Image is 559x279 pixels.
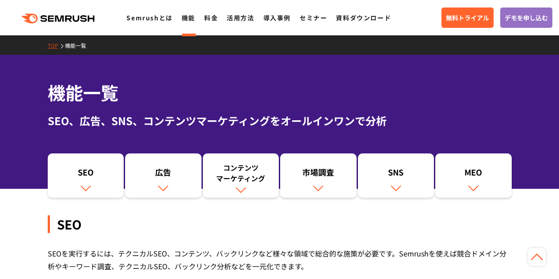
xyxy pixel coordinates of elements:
[280,153,357,198] a: 市場調査
[500,8,552,28] a: デモを申し込む
[48,153,124,198] a: SEO
[435,153,512,198] a: MEO
[48,80,512,106] h1: 機能一覧
[285,167,352,182] div: 市場調査
[125,153,202,198] a: 広告
[336,13,391,22] a: 資料ダウンロード
[505,13,548,23] span: デモを申し込む
[48,215,512,233] div: SEO
[129,167,197,182] div: 広告
[203,153,279,198] a: コンテンツマーケティング
[263,13,291,22] a: 導入事例
[300,13,327,22] a: セミナー
[48,247,512,273] div: SEOを実行するには、テクニカルSEO、コンテンツ、バックリンクなど様々な領域で総合的な施策が必要です。Semrushを使えば競合ドメイン分析やキーワード調査、テクニカルSEO、バックリンク分析...
[440,167,507,182] div: MEO
[65,42,93,49] a: 機能一覧
[446,13,489,23] span: 無料トライアル
[362,167,430,182] div: SNS
[182,13,195,22] a: 機能
[48,113,512,129] div: SEO、広告、SNS、コンテンツマーケティングをオールインワンで分析
[441,8,494,28] a: 無料トライアル
[207,162,275,183] div: コンテンツ マーケティング
[204,13,218,22] a: 料金
[48,42,65,49] a: TOP
[52,167,120,182] div: SEO
[358,153,434,198] a: SNS
[126,13,172,22] a: Semrushとは
[227,13,254,22] a: 活用方法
